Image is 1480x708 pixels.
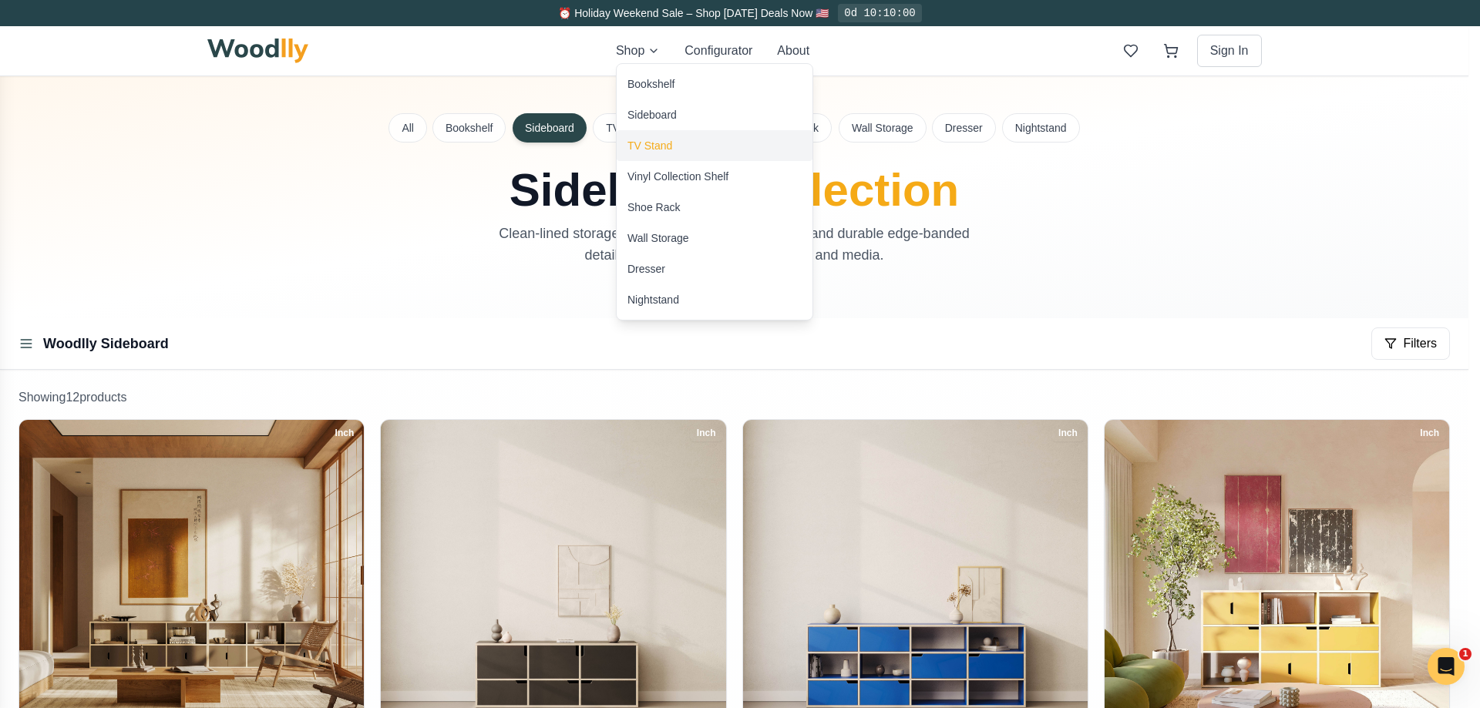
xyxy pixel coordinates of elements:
div: Sideboard [627,107,677,122]
div: Vinyl Collection Shelf [627,169,728,184]
div: Shop [616,63,813,320]
div: Shoe Rack [627,200,680,215]
span: 1 [1459,648,1472,660]
iframe: Intercom live chat [1428,648,1465,685]
div: Bookshelf [627,76,674,92]
div: Dresser [627,261,665,277]
div: Wall Storage [627,230,689,246]
div: Nightstand [627,292,679,307]
div: TV Stand [627,138,672,153]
